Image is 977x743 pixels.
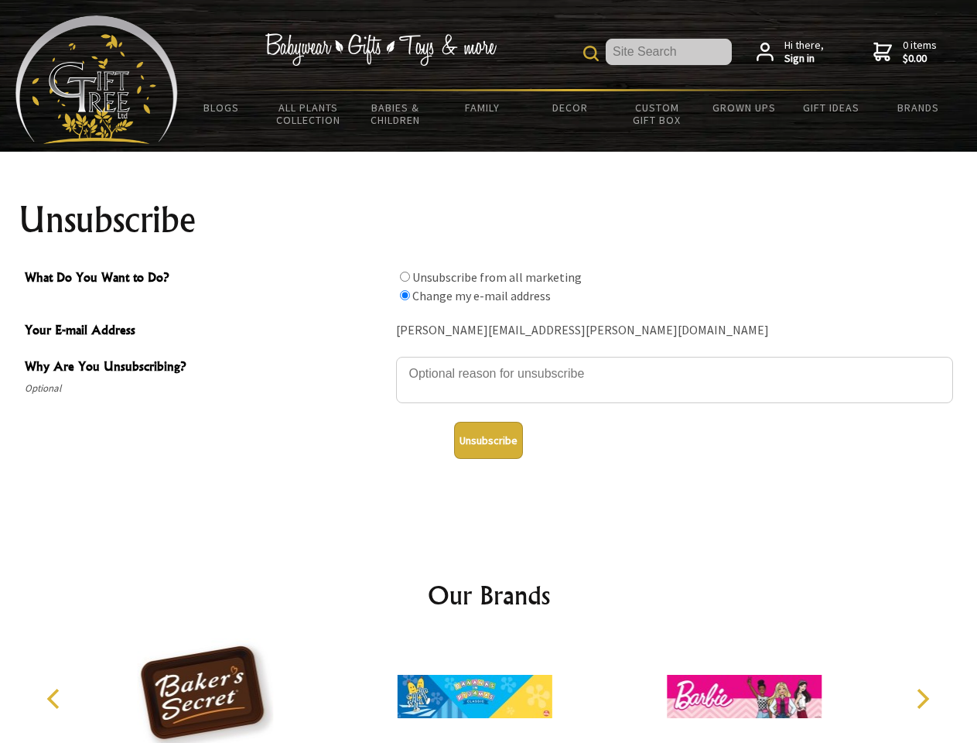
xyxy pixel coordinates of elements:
span: Optional [25,379,388,398]
button: Previous [39,682,73,716]
img: Babywear - Gifts - Toys & more [265,33,497,66]
input: Site Search [606,39,732,65]
a: 0 items$0.00 [873,39,937,66]
a: Babies & Children [352,91,439,136]
strong: Sign in [784,52,824,66]
a: Decor [526,91,613,124]
span: Hi there, [784,39,824,66]
label: Unsubscribe from all marketing [412,269,582,285]
a: All Plants Collection [265,91,353,136]
a: Brands [875,91,962,124]
textarea: Why Are You Unsubscribing? [396,357,953,403]
a: Grown Ups [700,91,787,124]
h1: Unsubscribe [19,201,959,238]
a: Custom Gift Box [613,91,701,136]
strong: $0.00 [903,52,937,66]
input: What Do You Want to Do? [400,272,410,282]
button: Next [905,682,939,716]
img: Babyware - Gifts - Toys and more... [15,15,178,144]
h2: Our Brands [31,577,947,614]
button: Unsubscribe [454,422,523,459]
a: BLOGS [178,91,265,124]
div: [PERSON_NAME][EMAIL_ADDRESS][PERSON_NAME][DOMAIN_NAME] [396,319,953,343]
a: Hi there,Sign in [757,39,824,66]
input: What Do You Want to Do? [400,290,410,300]
label: Change my e-mail address [412,288,551,303]
span: What Do You Want to Do? [25,268,388,290]
span: 0 items [903,38,937,66]
img: product search [583,46,599,61]
span: Why Are You Unsubscribing? [25,357,388,379]
a: Family [439,91,527,124]
a: Gift Ideas [787,91,875,124]
span: Your E-mail Address [25,320,388,343]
